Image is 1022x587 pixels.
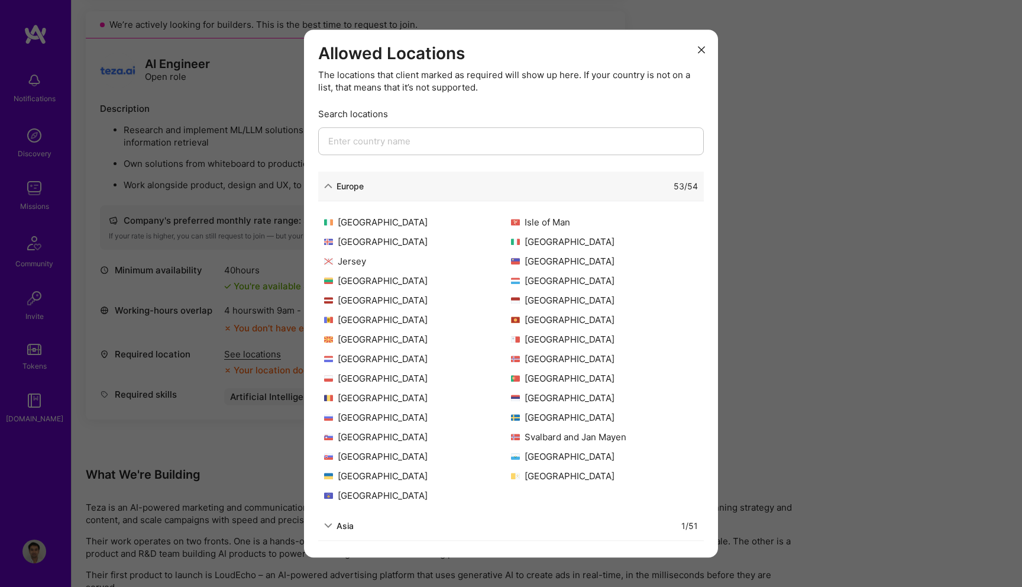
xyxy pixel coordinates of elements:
img: Netherlands [324,356,333,362]
div: Search locations [318,108,704,120]
img: Iceland [324,238,333,245]
img: Vatican City [511,473,520,479]
div: [GEOGRAPHIC_DATA] [324,489,511,502]
div: [GEOGRAPHIC_DATA] [511,294,698,307]
div: [GEOGRAPHIC_DATA] [324,431,511,443]
img: Isle of Man [511,219,520,225]
div: [GEOGRAPHIC_DATA] [511,255,698,267]
img: North Macedonia [324,336,333,343]
div: [GEOGRAPHIC_DATA] [511,236,698,248]
img: Serbia [511,395,520,401]
div: [GEOGRAPHIC_DATA] [511,470,698,482]
i: icon ArrowDown [324,182,332,190]
div: [GEOGRAPHIC_DATA] [511,275,698,287]
img: Liechtenstein [511,258,520,265]
div: [GEOGRAPHIC_DATA] [324,236,511,248]
img: Lithuania [324,278,333,284]
div: [GEOGRAPHIC_DATA] [324,450,511,463]
img: Russia [324,414,333,421]
img: Slovenia [324,434,333,440]
img: Portugal [511,375,520,382]
div: 53 / 54 [674,180,698,192]
div: [GEOGRAPHIC_DATA] [511,372,698,385]
h3: Allowed Locations [318,44,704,64]
div: [GEOGRAPHIC_DATA] [324,392,511,404]
div: [GEOGRAPHIC_DATA] [324,372,511,385]
img: Romania [324,395,333,401]
div: [GEOGRAPHIC_DATA] [511,314,698,326]
img: Ireland [324,219,333,225]
div: [GEOGRAPHIC_DATA] [511,450,698,463]
img: Latvia [324,297,333,304]
img: Ukraine [324,473,333,479]
img: Luxembourg [511,278,520,284]
div: [GEOGRAPHIC_DATA] [511,392,698,404]
img: Italy [511,238,520,245]
i: icon Close [698,46,705,53]
img: Sweden [511,414,520,421]
div: modal [304,30,718,557]
img: Montenegro [511,317,520,323]
div: [GEOGRAPHIC_DATA] [324,333,511,346]
div: [GEOGRAPHIC_DATA] [324,353,511,365]
div: [GEOGRAPHIC_DATA] [511,353,698,365]
img: Malta [511,336,520,343]
img: San Marino [511,453,520,460]
input: Enter country name [318,127,704,155]
div: [GEOGRAPHIC_DATA] [324,294,511,307]
div: Jersey [324,255,511,267]
div: [GEOGRAPHIC_DATA] [324,314,511,326]
div: [GEOGRAPHIC_DATA] [324,275,511,287]
div: 1 / 51 [681,520,698,532]
div: [GEOGRAPHIC_DATA] [511,333,698,346]
div: Svalbard and Jan Mayen [511,431,698,443]
div: Europe [337,180,364,192]
img: Slovakia [324,453,333,460]
div: Asia [337,520,354,532]
div: The locations that client marked as required will show up here. If your country is not on a list,... [318,69,704,93]
i: icon ArrowDown [324,521,332,530]
div: [GEOGRAPHIC_DATA] [324,216,511,228]
div: [GEOGRAPHIC_DATA] [511,411,698,424]
img: Norway [511,356,520,362]
img: Monaco [511,297,520,304]
img: Svalbard and Jan Mayen [511,434,520,440]
div: Isle of Man [511,216,698,228]
div: [GEOGRAPHIC_DATA] [324,470,511,482]
img: Moldova [324,317,333,323]
img: Jersey [324,258,333,265]
img: Poland [324,375,333,382]
div: [GEOGRAPHIC_DATA] [324,411,511,424]
img: Kosovo [324,492,333,499]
